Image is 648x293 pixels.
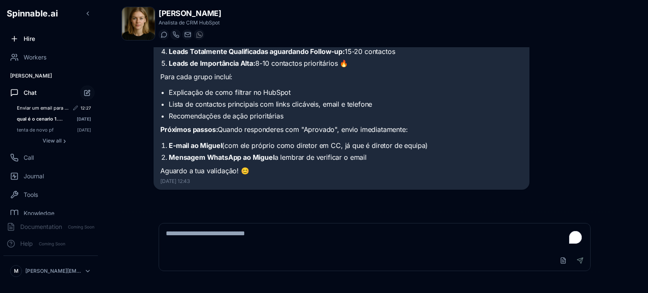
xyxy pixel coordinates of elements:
[48,8,58,19] span: .ai
[169,47,345,56] strong: Leads Totalmente Qualificadas aguardando Follow-up:
[169,141,222,150] strong: E-mail ao Miguel
[77,127,91,133] span: [DATE]
[159,30,169,40] button: Start a chat with Beatriz Laine
[20,223,62,231] span: Documentation
[160,178,523,185] div: [DATE] 12:43
[13,136,94,146] button: Show all conversations
[24,153,34,162] span: Call
[3,69,98,83] div: [PERSON_NAME]
[65,223,97,231] span: Coming Soon
[170,30,181,40] button: Start a call with Beatriz Laine
[169,140,523,151] li: (com ele próprio como diretor em CC, já que é diretor de equipa)
[24,89,37,97] span: Chat
[160,72,523,83] p: Para cada grupo incluí:
[159,223,590,250] textarea: To enrich screen reader interactions, please activate Accessibility in Grammarly extension settings
[36,240,68,248] span: Coming Soon
[169,153,275,161] strong: Mensagem WhatsApp ao Miguel
[20,239,33,248] span: Help
[77,116,91,122] span: [DATE]
[160,125,218,134] strong: Próximos passos:
[17,116,65,122] span: qual é o cenario 1.A do docuemento cenarios venda?
[160,166,523,177] p: Aguardo a tua validação! 😊
[63,137,66,144] span: ›
[169,59,255,67] strong: Leads de Importância Alta:
[80,86,94,100] button: Start new chat
[24,35,35,43] span: Hire
[24,172,44,180] span: Journal
[25,268,81,274] p: [PERSON_NAME][EMAIL_ADDRESS][DOMAIN_NAME]
[194,30,204,40] button: WhatsApp
[81,105,91,111] span: 12:27
[7,263,94,280] button: M[PERSON_NAME][EMAIL_ADDRESS][DOMAIN_NAME]
[24,209,54,218] span: Knowledge
[17,127,65,133] span: tenta de novo pf
[169,58,523,68] li: 8-10 contactos prioritários 🔥
[14,268,19,274] span: M
[169,99,523,109] li: Lista de contactos principais com links clicáveis, email e telefone
[159,8,221,19] h1: [PERSON_NAME]
[17,105,69,111] span: Enviar um email para matilde@matchrealestate.pt com o assunto "Piada do Dia | Real Estate 🏠" e um...
[24,191,38,199] span: Tools
[160,124,523,135] p: Quando responderes com "Aprovado", envio imediatamente:
[169,87,523,97] li: Explicação de como filtrar no HubSpot
[159,19,221,26] p: Analista de CRM HubSpot
[169,111,523,121] li: Recomendações de ação prioritárias
[169,46,523,56] li: 15-20 contactos
[169,152,523,162] li: a lembrar de verificar o email
[7,8,58,19] span: Spinnable
[24,53,46,62] span: Workers
[43,137,62,144] span: View all
[196,31,203,38] img: WhatsApp
[72,105,79,111] button: Edit conversation title
[122,7,155,40] img: Beatriz Laine
[182,30,192,40] button: Send email to beatriz.laine@getspinnable.ai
